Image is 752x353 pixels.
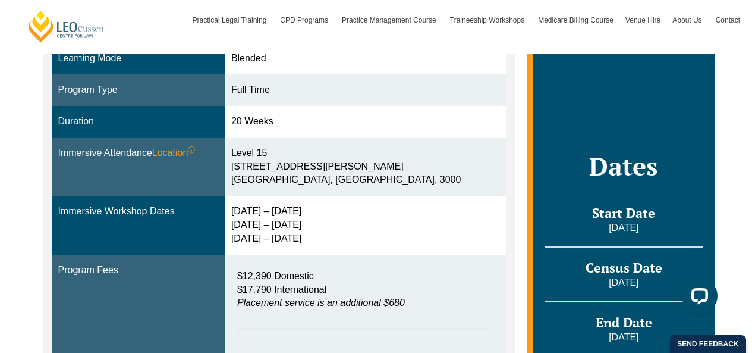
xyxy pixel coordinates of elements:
[231,115,500,129] div: 20 Weeks
[592,204,655,221] span: Start Date
[187,3,275,38] a: Practical Legal Training
[596,314,652,331] span: End Date
[666,3,709,38] a: About Us
[237,298,405,308] em: Placement service is an additional $680
[188,146,195,154] sup: ⓘ
[231,205,500,246] div: [DATE] – [DATE] [DATE] – [DATE] [DATE] – [DATE]
[274,3,336,38] a: CPD Programs
[27,10,106,43] a: [PERSON_NAME] Centre for Law
[586,259,662,276] span: Census Date
[444,3,532,38] a: Traineeship Workshops
[58,146,219,160] div: Immersive Attendance
[58,115,219,129] div: Duration
[545,151,703,181] h2: Dates
[545,221,703,235] p: [DATE]
[231,146,500,188] div: Level 15 [STREET_ADDRESS][PERSON_NAME] [GEOGRAPHIC_DATA], [GEOGRAPHIC_DATA], 3000
[231,83,500,97] div: Full Time
[672,273,722,323] iframe: LiveChat chat widget
[545,276,703,289] p: [DATE]
[619,3,666,38] a: Venue Hire
[710,3,746,38] a: Contact
[58,205,219,218] div: Immersive Workshop Dates
[237,285,326,295] span: $17,790 International
[231,52,500,65] div: Blended
[336,3,444,38] a: Practice Management Course
[532,3,619,38] a: Medicare Billing Course
[58,52,219,65] div: Learning Mode
[237,271,314,281] span: $12,390 Domestic
[58,83,219,97] div: Program Type
[58,264,219,277] div: Program Fees
[545,331,703,344] p: [DATE]
[152,146,196,160] span: Location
